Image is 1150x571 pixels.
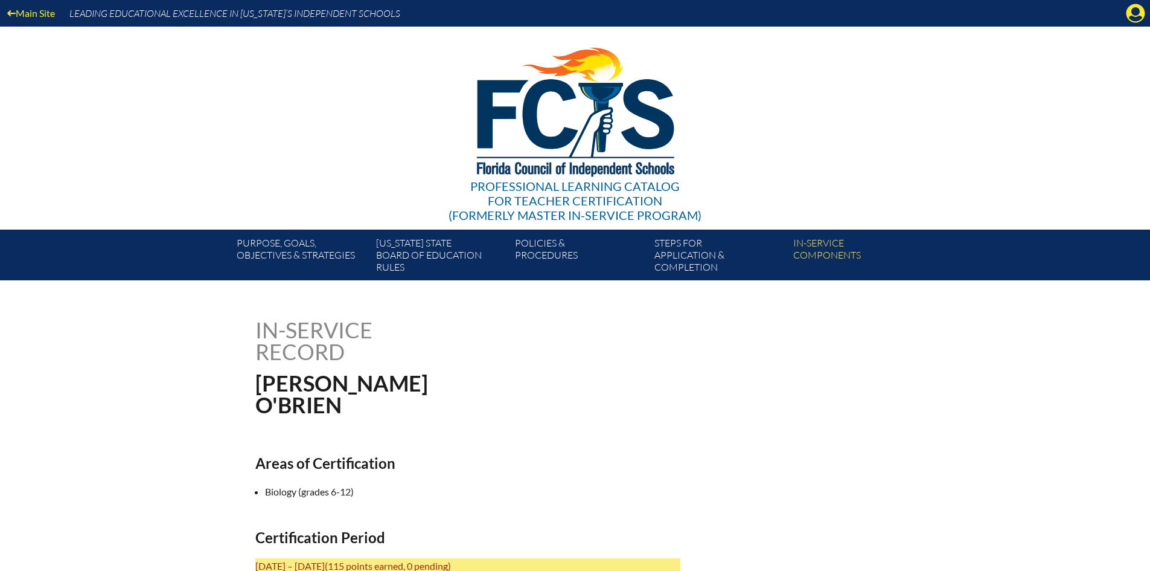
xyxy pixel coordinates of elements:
[444,24,706,225] a: Professional Learning Catalog for Teacher Certification(formerly Master In-service Program)
[1126,4,1145,23] svg: Manage account
[2,5,60,21] a: Main Site
[488,193,662,208] span: for Teacher Certification
[450,27,700,192] img: FCISlogo221.eps
[255,454,680,472] h2: Areas of Certification
[788,234,927,280] a: In-servicecomponents
[371,234,510,280] a: [US_STATE] StateBoard of Education rules
[265,484,690,500] li: Biology (grades 6-12)
[650,234,788,280] a: Steps forapplication & completion
[255,529,680,546] h2: Certification Period
[255,319,499,363] h1: In-service record
[449,179,701,222] div: Professional Learning Catalog (formerly Master In-service Program)
[255,372,652,416] h1: [PERSON_NAME] O'Brien
[510,234,649,280] a: Policies &Procedures
[232,234,371,280] a: Purpose, goals,objectives & strategies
